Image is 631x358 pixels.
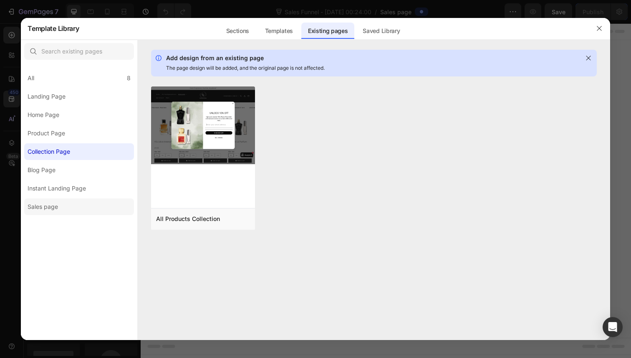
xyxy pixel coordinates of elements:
div: Sales page [28,202,58,212]
div: Home Page [28,110,59,120]
div: Blog Page [28,165,56,175]
div: Start building with Sections/Elements or [187,173,314,183]
div: Sections [220,23,256,39]
div: Product Page [28,128,65,138]
div: Saved Library [356,23,406,39]
div: Collection Page [28,147,70,157]
div: Add design from an existing page [166,53,580,63]
div: The page design will be added, and the original page is not affected. [166,63,580,73]
img: -collections-all-productsviewgp-template-578969836344836913_portrait.jpg [151,86,255,165]
input: Search existing pages [24,43,134,60]
div: 8 [127,73,131,83]
div: All [28,73,34,83]
div: Start with Generating from URL or image [194,236,307,243]
div: Templates [258,23,300,39]
div: Open Intercom Messenger [603,317,623,337]
div: Existing pages [301,23,355,39]
button: Use existing page designs [165,190,260,206]
div: Instant Landing Page [28,183,86,193]
h2: Template Library [28,18,79,39]
button: Explore templates [265,190,336,206]
div: All Products Collection [156,214,220,224]
div: Landing Page [28,91,66,102]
